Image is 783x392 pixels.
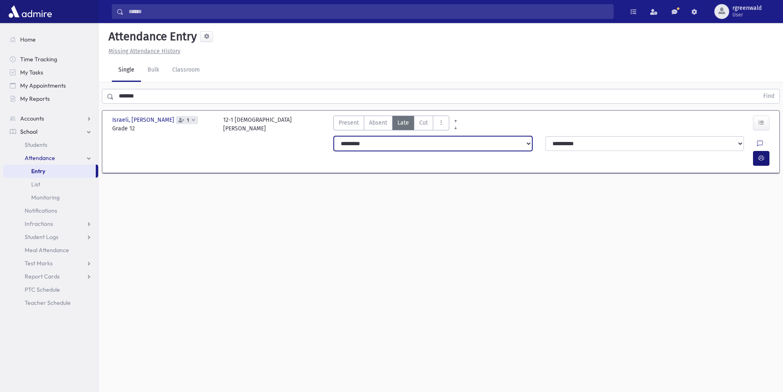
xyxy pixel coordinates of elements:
span: List [31,181,40,188]
a: List [3,178,98,191]
a: School [3,125,98,138]
span: User [732,12,762,18]
a: Teacher Schedule [3,296,98,309]
span: Late [397,118,409,127]
span: Monitoring [31,194,60,201]
span: Report Cards [25,273,60,280]
a: Home [3,33,98,46]
h5: Attendance Entry [105,30,197,44]
a: Report Cards [3,270,98,283]
span: My Reports [20,95,50,102]
a: Meal Attendance [3,244,98,257]
a: My Reports [3,92,98,105]
a: Notifications [3,204,98,217]
u: Missing Attendance History [109,48,180,55]
span: Student Logs [25,233,58,241]
img: AdmirePro [7,3,54,20]
a: My Tasks [3,66,98,79]
span: Attendance [25,154,55,162]
div: AttTypes [333,116,449,133]
a: PTC Schedule [3,283,98,296]
span: My Appointments [20,82,66,89]
span: rgreenwald [732,5,762,12]
a: My Appointments [3,79,98,92]
a: Classroom [166,59,206,82]
span: Test Marks [25,260,53,267]
span: School [20,128,37,135]
span: 1 [185,118,191,123]
a: Attendance [3,151,98,165]
a: Student Logs [3,230,98,244]
span: Teacher Schedule [25,299,71,306]
span: Entry [31,167,45,175]
span: Meal Attendance [25,246,69,254]
span: My Tasks [20,69,43,76]
a: Time Tracking [3,53,98,66]
button: Find [758,89,779,103]
span: Cut [419,118,428,127]
span: Students [25,141,47,148]
span: Present [339,118,359,127]
a: Monitoring [3,191,98,204]
a: Missing Attendance History [105,48,180,55]
span: Notifications [25,207,57,214]
a: Bulk [141,59,166,82]
a: Test Marks [3,257,98,270]
span: Accounts [20,115,44,122]
span: Home [20,36,36,43]
span: Grade 12 [112,124,215,133]
a: Single [112,59,141,82]
div: 12-1 [DEMOGRAPHIC_DATA] [PERSON_NAME] [223,116,292,133]
span: Time Tracking [20,56,57,63]
a: Infractions [3,217,98,230]
input: Search [124,4,613,19]
a: Accounts [3,112,98,125]
a: Students [3,138,98,151]
span: Absent [369,118,387,127]
span: Israeli, [PERSON_NAME] [112,116,176,124]
span: Infractions [25,220,53,227]
a: Entry [3,165,96,178]
span: PTC Schedule [25,286,60,293]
